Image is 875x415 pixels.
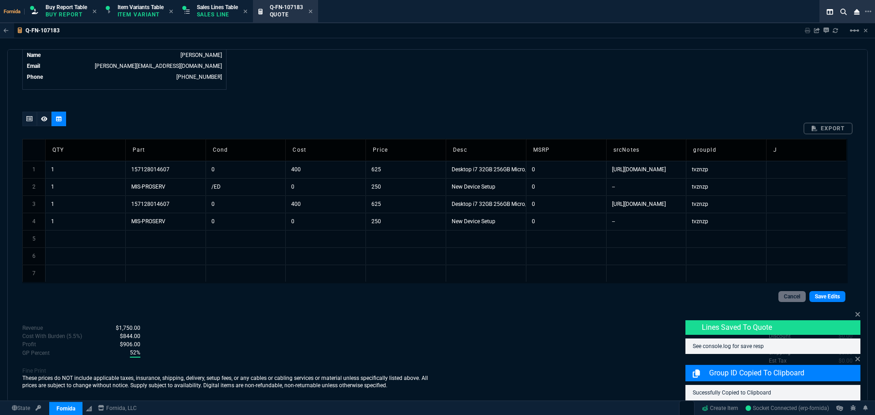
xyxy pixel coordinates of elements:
span: Socket Connected (erp-fornida) [746,405,829,411]
td: 0 [526,213,606,230]
td: 0 [206,161,286,178]
td: J [766,139,846,161]
span: With Burden (5.5%) [120,341,140,348]
td: -- [606,178,686,195]
td: 1 [45,161,125,178]
p: Sales Line [197,11,238,18]
td: 250 [365,178,446,195]
td: 0 [526,178,606,195]
p: Revenue [22,324,43,332]
a: msbcCompanyName [95,404,139,412]
tr: undefined [26,61,222,71]
td: -- [606,213,686,230]
p: spec.value [107,324,140,332]
a: Global State [9,404,33,412]
a: [PERSON_NAME][EMAIL_ADDRESS][DOMAIN_NAME] [95,63,222,69]
td: Part [125,139,206,161]
td: tvznzp [686,195,766,213]
td: 4 [22,213,45,230]
td: Price [365,139,446,161]
td: Desktop i7 32GB 256GB Micro/Mini W11P [446,195,526,213]
td: 157128014607 [125,161,206,178]
p: With Burden (5.5%) [22,340,36,348]
span: Revenue [116,325,140,331]
td: tvznzp [686,178,766,195]
td: 1 [45,213,125,230]
td: 0 [206,195,286,213]
span: Buy Report Table [46,4,87,10]
td: New Device Setup [446,178,526,195]
a: Hide Workbench [864,27,868,34]
td: 0 [285,213,365,230]
span: Name [27,52,41,58]
nx-icon: Close Tab [309,8,313,15]
p: Lines Saved to Quote [702,322,859,333]
td: tvznzp [686,161,766,178]
td: 157128014607 [125,195,206,213]
td: 5 [22,230,45,247]
td: /ED [206,178,286,195]
td: 1 [45,178,125,195]
p: Buy Report [46,11,87,18]
span: Email [27,63,40,69]
span: Sales Lines Table [197,4,238,10]
td: 400 [285,195,365,213]
td: [URL][DOMAIN_NAME] [606,195,686,213]
p: spec.value [111,340,140,348]
span: Phone [27,74,43,80]
td: Cond [206,139,286,161]
td: 3 [22,195,45,213]
td: 7 [22,265,45,282]
td: Desktop i7 32GB 256GB Micro/Mini W11P [446,161,526,178]
span: Item Variants Table [118,4,164,10]
p: Group ID Copied to Clipboard [709,368,859,379]
p: Item Variant [118,11,163,18]
td: 0 [526,195,606,213]
mat-icon: Example home icon [849,25,860,36]
a: API TOKEN [33,404,44,412]
span: Q-FN-107183 [270,4,303,10]
td: MIS-PROSERV [125,213,206,230]
td: 0 [206,213,286,230]
p: Sucessfully Copied to Clipboard [693,389,853,397]
td: MSRP [526,139,606,161]
a: export [803,123,853,134]
td: 2 [22,178,45,195]
span: Fornida [4,9,25,15]
td: Cost [285,139,365,161]
a: Cancel [778,291,806,302]
td: 1 [45,195,125,213]
nx-icon: Close Tab [243,8,247,15]
td: 625 [365,195,446,213]
td: [URL][DOMAIN_NAME] [606,161,686,178]
td: 0 [285,178,365,195]
p: spec.value [121,348,140,358]
nx-icon: Close Tab [93,8,97,15]
td: 1 [22,161,45,178]
nx-icon: Close Workbench [850,6,863,17]
td: 6 [22,247,45,265]
p: Cost With Burden (5.5%) [22,332,82,340]
nx-icon: Back to Table [4,27,9,34]
td: 0 [526,161,606,178]
td: QTY [45,139,125,161]
td: 400 [285,161,365,178]
td: 250 [365,213,446,230]
nx-icon: Open New Tab [865,7,871,16]
tr: undefined [26,51,222,60]
p: spec.value [111,332,140,340]
a: Save Edits [809,291,845,302]
a: Create Item [698,401,742,415]
a: (949) 722-1222 [176,74,222,80]
nx-icon: Search [837,6,850,17]
a: [PERSON_NAME] [180,52,222,58]
td: tvznzp [686,213,766,230]
p: These prices do NOT include applicable taxes, insurance, shipping, delivery, setup fees, or any c... [22,374,437,389]
p: See console.log for save resp [693,342,853,350]
p: With Burden (5.5%) [22,349,50,357]
td: srcNotes [606,139,686,161]
p: Q-FN-107183 [26,27,60,34]
a: Yrf3oRp1w5rhr0HIAAH7 [746,404,829,412]
td: Desc [446,139,526,161]
nx-icon: Split Panels [823,6,837,17]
